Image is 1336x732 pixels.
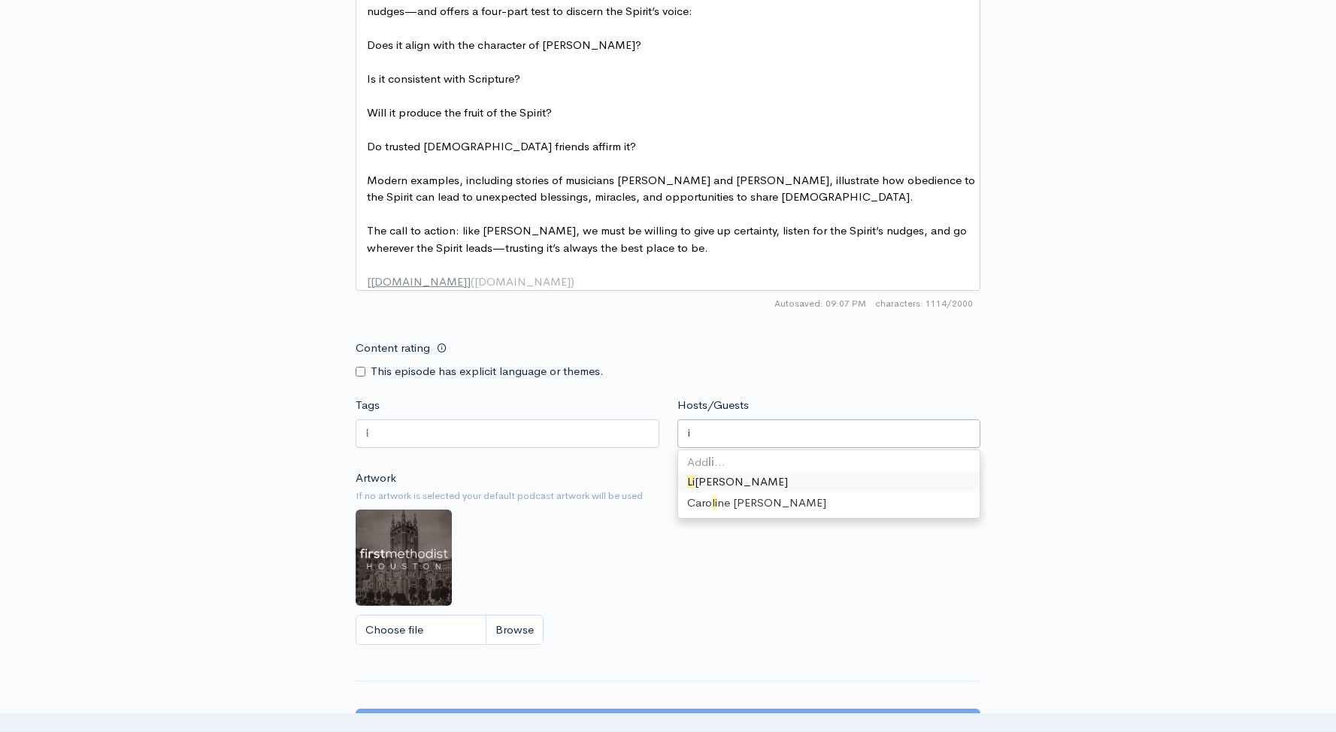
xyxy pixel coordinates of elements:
[371,363,604,380] label: This episode has explicit language or themes.
[712,495,717,510] span: li
[774,297,866,310] span: Autosaved: 09:07 PM
[708,455,714,469] strong: li
[687,425,690,442] input: Enter the names of the people that appeared on this episode
[471,274,474,289] span: (
[367,274,371,289] span: [
[367,71,520,86] span: Is it consistent with Scripture?
[687,474,695,489] span: Li
[356,397,380,414] label: Tags
[356,470,396,487] label: Artwork
[474,274,571,289] span: [DOMAIN_NAME]
[367,223,970,255] span: The call to action: like [PERSON_NAME], we must be willing to give up certainty, listen for the S...
[367,139,636,153] span: Do trusted [DEMOGRAPHIC_DATA] friends affirm it?
[467,274,471,289] span: ]
[571,274,574,289] span: )
[678,471,980,493] div: [PERSON_NAME]
[371,274,467,289] span: [DOMAIN_NAME]
[367,105,552,119] span: Will it produce the fruit of the Spirit?
[677,397,749,414] label: Hosts/Guests
[356,489,980,504] small: If no artwork is selected your default podcast artwork will be used
[356,333,430,364] label: Content rating
[678,492,980,514] div: Caro ne [PERSON_NAME]
[367,173,978,204] span: Modern examples, including stories of musicians [PERSON_NAME] and [PERSON_NAME], illustrate how o...
[365,425,368,442] input: Enter tags for this episode
[367,38,641,52] span: Does it align with the character of [PERSON_NAME]?
[875,297,973,310] span: 1114/2000
[678,454,980,471] div: Add …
